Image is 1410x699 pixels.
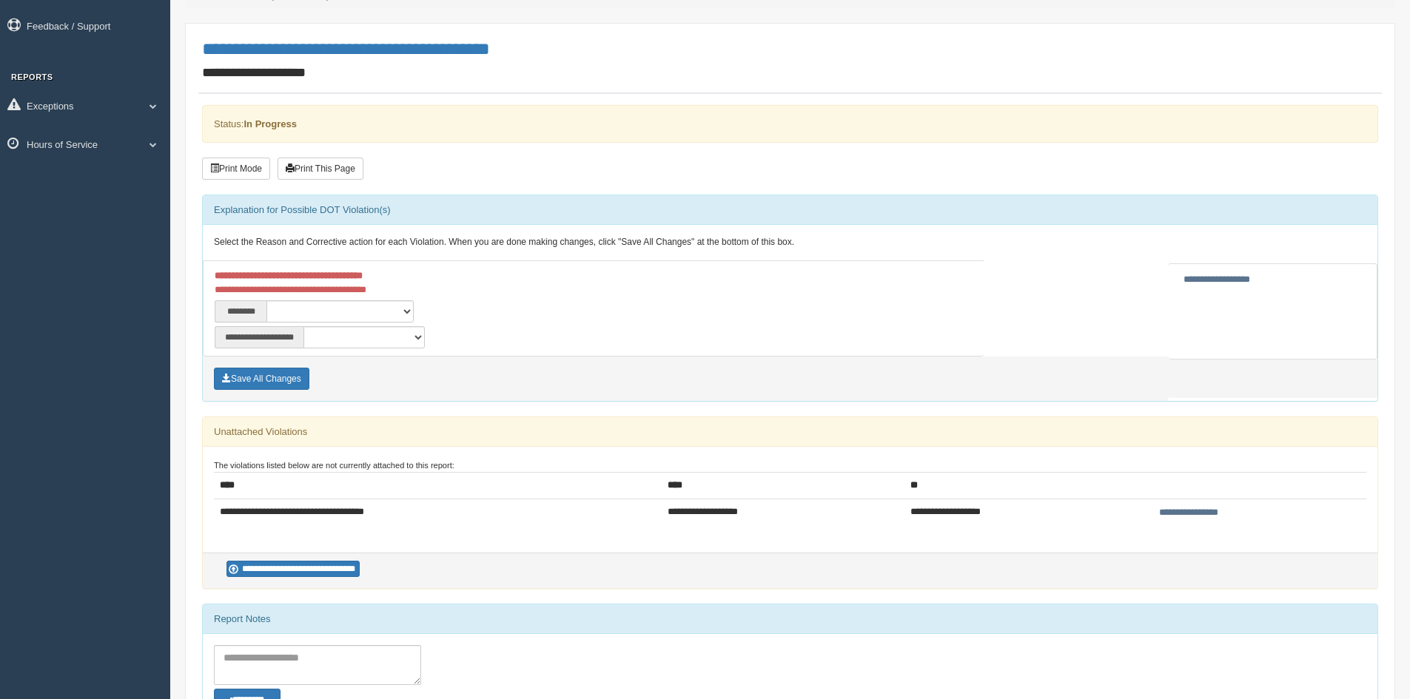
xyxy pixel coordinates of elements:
div: Select the Reason and Corrective action for each Violation. When you are done making changes, cli... [203,225,1377,260]
div: Report Notes [203,604,1377,634]
button: Print This Page [278,158,363,180]
small: The violations listed below are not currently attached to this report: [214,461,454,470]
div: Unattached Violations [203,417,1377,447]
strong: In Progress [244,118,297,129]
button: Print Mode [202,158,270,180]
button: Save [214,368,309,390]
div: Status: [202,105,1378,143]
div: Explanation for Possible DOT Violation(s) [203,195,1377,225]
